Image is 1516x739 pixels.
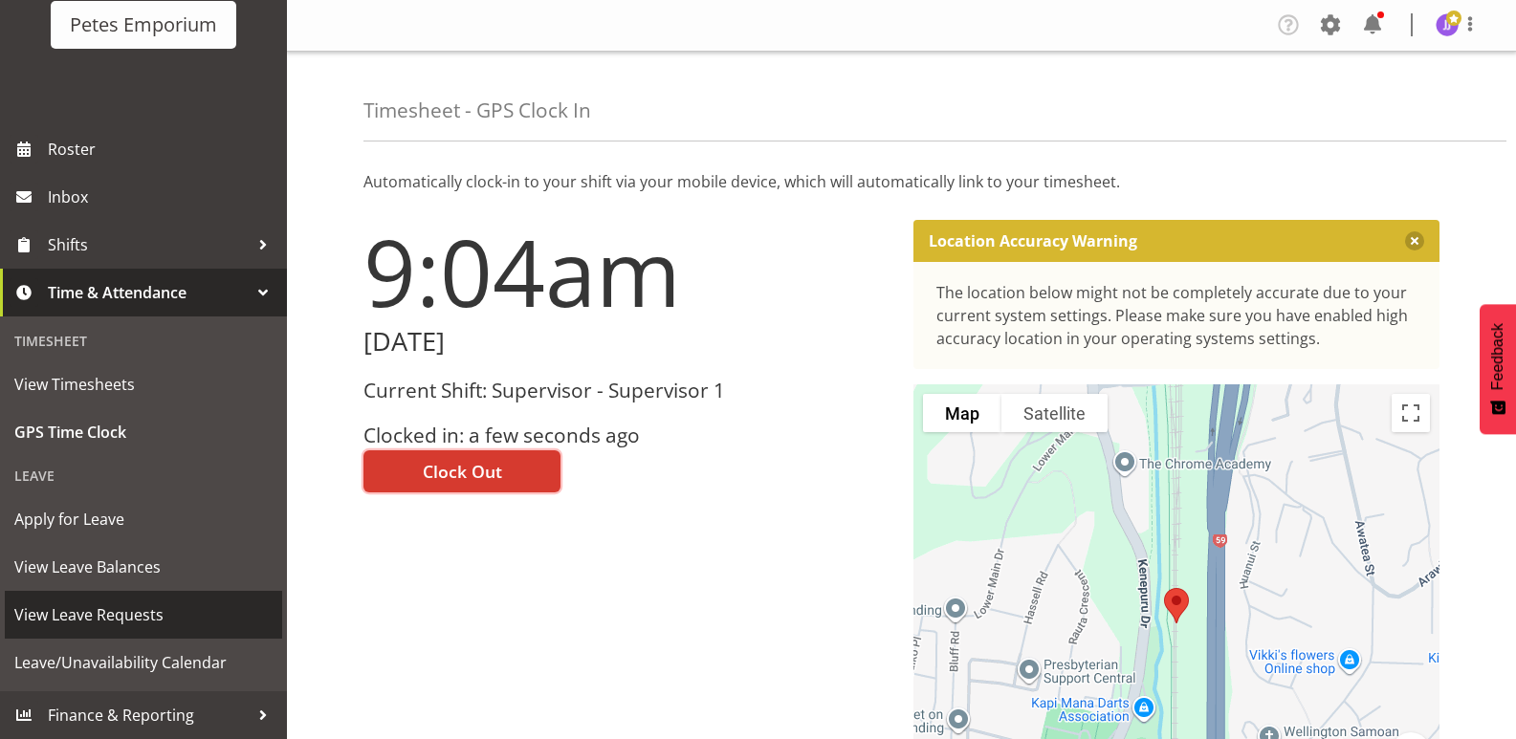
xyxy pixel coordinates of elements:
span: Feedback [1489,323,1506,390]
img: janelle-jonkers702.jpg [1436,13,1459,36]
button: Show satellite imagery [1001,394,1108,432]
h3: Current Shift: Supervisor - Supervisor 1 [363,380,890,402]
a: GPS Time Clock [5,408,282,456]
span: View Leave Requests [14,600,273,629]
span: GPS Time Clock [14,418,273,446]
a: Apply for Leave [5,495,282,543]
h4: Timesheet - GPS Clock In [363,99,591,121]
span: Shifts [48,230,249,259]
span: Time & Attendance [48,278,249,307]
a: View Timesheets [5,360,282,408]
span: Roster [48,135,277,163]
span: Apply for Leave [14,505,273,533]
span: View Timesheets [14,370,273,399]
span: Clock Out [423,459,502,484]
button: Close message [1405,231,1424,250]
button: Show street map [923,394,1001,432]
p: Automatically clock-in to your shift via your mobile device, which will automatically link to you... [363,170,1439,193]
span: Leave/Unavailability Calendar [14,648,273,677]
div: The location below might not be completely accurate due to your current system settings. Please m... [936,281,1417,350]
span: Finance & Reporting [48,701,249,729]
div: Timesheet [5,321,282,360]
div: Leave [5,456,282,495]
span: Inbox [48,183,277,211]
p: Location Accuracy Warning [929,231,1137,250]
h2: [DATE] [363,327,890,357]
h3: Clocked in: a few seconds ago [363,424,890,446]
a: View Leave Balances [5,543,282,591]
span: View Leave Balances [14,553,273,581]
button: Clock Out [363,450,560,492]
div: Petes Emporium [70,11,217,39]
a: View Leave Requests [5,591,282,639]
button: Feedback - Show survey [1480,304,1516,434]
h1: 9:04am [363,220,890,323]
a: Leave/Unavailability Calendar [5,639,282,686]
button: Toggle fullscreen view [1392,394,1430,432]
